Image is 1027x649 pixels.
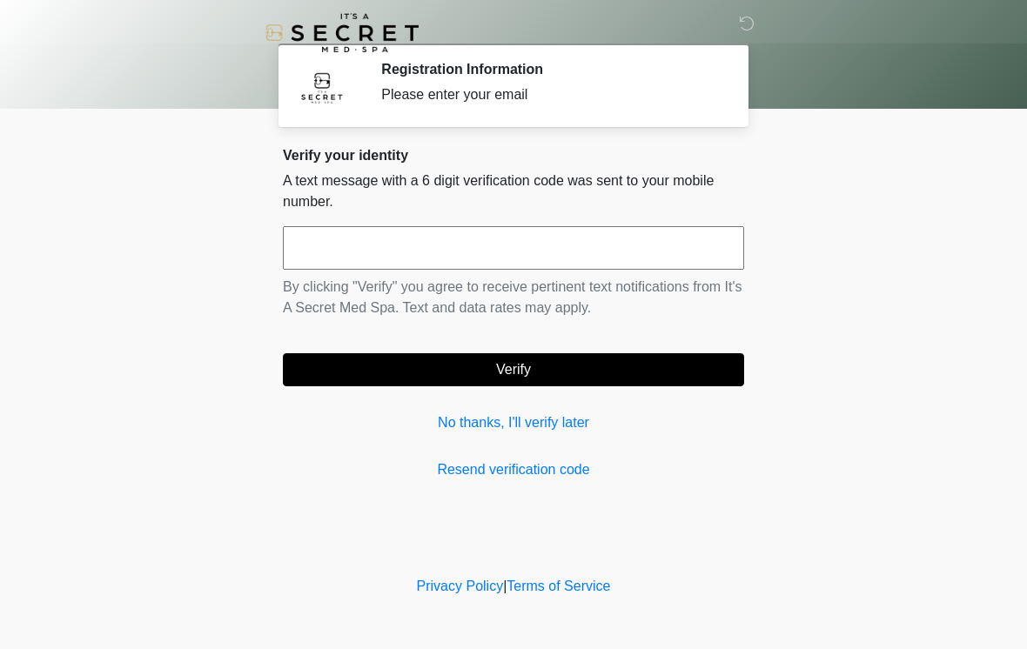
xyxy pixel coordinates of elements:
p: By clicking "Verify" you agree to receive pertinent text notifications from It's A Secret Med Spa... [283,277,744,318]
button: Verify [283,353,744,386]
a: Resend verification code [283,459,744,480]
a: No thanks, I'll verify later [283,412,744,433]
a: Privacy Policy [417,579,504,593]
p: A text message with a 6 digit verification code was sent to your mobile number. [283,171,744,212]
img: It's A Secret Med Spa Logo [265,13,419,52]
h2: Verify your identity [283,147,744,164]
div: Please enter your email [381,84,718,105]
a: Terms of Service [507,579,610,593]
h2: Registration Information [381,61,718,77]
a: | [503,579,507,593]
img: Agent Avatar [296,61,348,113]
